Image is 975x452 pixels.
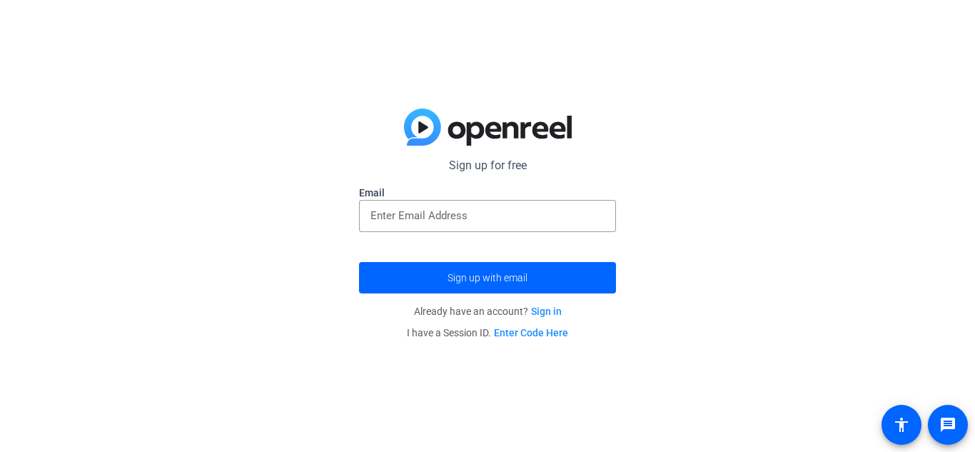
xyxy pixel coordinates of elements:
mat-icon: message [939,416,956,433]
button: Sign up with email [359,262,616,293]
input: Enter Email Address [370,207,605,224]
img: blue-gradient.svg [404,109,572,146]
a: Enter Code Here [494,327,568,338]
p: Sign up for free [359,157,616,174]
span: I have a Session ID. [407,327,568,338]
a: Sign in [531,306,562,317]
label: Email [359,186,616,200]
mat-icon: accessibility [893,416,910,433]
span: Already have an account? [414,306,562,317]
